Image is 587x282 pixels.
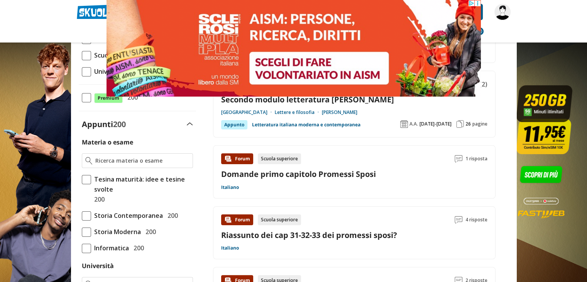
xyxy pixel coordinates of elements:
[275,109,322,116] a: Lettere e filosofia
[82,138,133,146] label: Materia o esame
[82,262,114,270] label: Università
[85,157,93,165] img: Ricerca materia o esame
[113,119,126,129] span: 200
[221,153,253,164] div: Forum
[224,155,232,163] img: Forum contenuto
[221,245,239,251] a: Italiano
[455,216,462,224] img: Commenti lettura
[164,211,178,221] span: 200
[221,230,397,240] a: Riassunto dei cap 31-32-33 dei promessi sposi?
[95,157,189,165] input: Ricerca materia o esame
[94,93,123,103] span: Premium
[494,4,511,20] img: nunzia.damore
[91,50,145,60] span: Scuola Superiore
[82,119,126,129] label: Appunti
[258,214,301,225] div: Scuola superiore
[91,66,125,76] span: Università
[224,216,232,224] img: Forum contenuto
[420,121,452,127] span: [DATE]-[DATE]
[142,227,156,237] span: 200
[409,121,418,127] span: A.A.
[465,214,487,225] span: 4 risposte
[130,243,144,253] span: 200
[455,155,462,163] img: Commenti lettura
[91,227,141,237] span: Storia Moderna
[479,79,487,89] span: (2)
[456,120,464,128] img: Pagine
[221,214,253,225] div: Forum
[124,92,138,102] span: 200
[221,109,275,116] a: [GEOGRAPHIC_DATA]
[221,94,487,105] a: Secondo modulo letteratura [PERSON_NAME]
[472,121,487,127] span: pagine
[258,153,301,164] div: Scuola superiore
[91,243,129,253] span: Informatica
[221,120,247,129] div: Appunto
[91,194,105,204] span: 200
[252,120,360,129] a: Letteratura italiana moderna e contemporanea
[400,120,408,128] img: Anno accademico
[465,121,471,127] span: 26
[322,109,357,116] a: [PERSON_NAME]
[91,211,163,221] span: Storia Contemporanea
[221,184,239,190] a: Italiano
[221,169,376,179] a: Domande primo capitolo Promessi Sposi
[465,153,487,164] span: 1 risposta
[91,174,193,194] span: Tesina maturità: idee e tesine svolte
[187,122,193,126] img: Apri e chiudi sezione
